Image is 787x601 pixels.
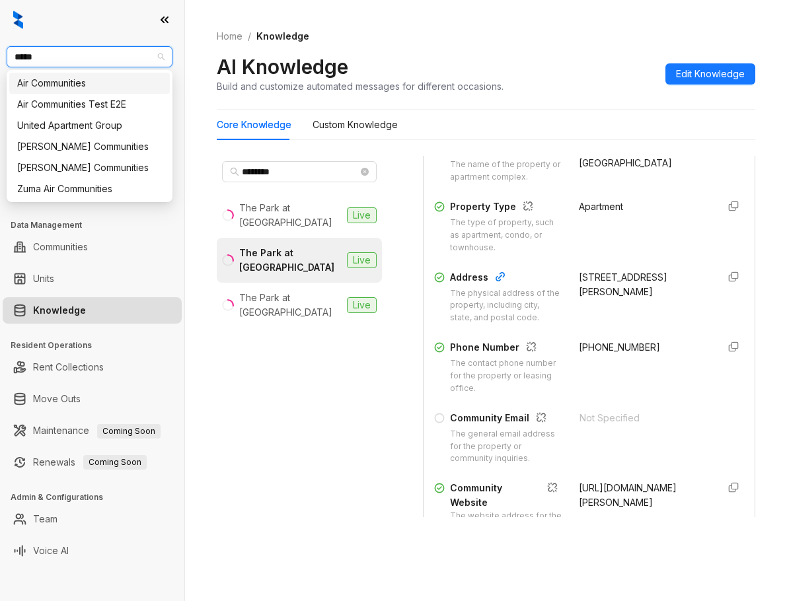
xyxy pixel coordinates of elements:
div: Zuma Air Communities [9,178,170,199]
div: Custom Knowledge [313,118,398,132]
a: Rent Collections [33,354,104,380]
div: The Park at [GEOGRAPHIC_DATA] [239,291,342,320]
li: Maintenance [3,417,182,444]
a: RenewalsComing Soon [33,449,147,476]
span: Apartment [579,201,623,212]
span: Coming Soon [97,424,161,439]
div: Zuma Air Communities [17,182,162,196]
div: Air Communities Test E2E [9,94,170,115]
li: Communities [3,234,182,260]
div: Air Communities Test E2E [17,97,162,112]
div: Air Communities [17,76,162,90]
div: United Apartment Group [9,115,170,136]
div: Phone Number [450,340,563,357]
div: Build and customize automated messages for different occasions. [217,79,504,93]
div: The name of the property or apartment complex. [450,159,563,184]
div: Community Email [450,411,564,428]
a: Home [214,29,245,44]
div: Villa Serena Communities [9,136,170,157]
span: search [230,167,239,176]
div: The type of property, such as apartment, condo, or townhouse. [450,217,563,254]
a: Communities [33,234,88,260]
li: Team [3,506,182,532]
span: [PHONE_NUMBER] [579,341,660,353]
div: The contact phone number for the property or leasing office. [450,357,563,395]
span: close-circle [361,168,369,176]
div: Air Communities [9,73,170,94]
li: Units [3,265,182,292]
li: Rent Collections [3,354,182,380]
div: The Park at [GEOGRAPHIC_DATA] [239,201,342,230]
button: Edit Knowledge [665,63,755,85]
h2: AI Knowledge [217,54,348,79]
div: The general email address for the property or community inquiries. [450,428,564,466]
div: Property Type [450,199,563,217]
span: Coming Soon [83,455,147,470]
span: Live [347,207,377,223]
div: The website address for the property or community. [450,510,563,535]
div: Core Knowledge [217,118,291,132]
div: [PERSON_NAME] Communities [17,139,162,154]
li: Voice AI [3,538,182,564]
div: The physical address of the property, including city, state, and postal code. [450,287,563,325]
h3: Admin & Configurations [11,491,184,503]
img: logo [13,11,23,29]
a: Team [33,506,57,532]
div: [STREET_ADDRESS][PERSON_NAME] [579,270,708,299]
a: Knowledge [33,297,86,324]
a: Move Outs [33,386,81,412]
li: / [248,29,251,44]
li: Leads [3,88,182,115]
h3: Resident Operations [11,339,184,351]
div: United Apartment Group [17,118,162,133]
span: Live [347,252,377,268]
a: Units [33,265,54,292]
div: Not Specified [580,411,709,425]
div: Villa Serena Communities [9,157,170,178]
li: Renewals [3,449,182,476]
li: Leasing [3,145,182,172]
li: Collections [3,177,182,203]
span: Edit Knowledge [676,67,745,81]
a: Voice AI [33,538,69,564]
div: Address [450,270,563,287]
span: Live [347,297,377,313]
span: [URL][DOMAIN_NAME][PERSON_NAME] [579,482,677,508]
div: [PERSON_NAME] Communities [17,160,162,175]
li: Knowledge [3,297,182,324]
h3: Data Management [11,219,184,231]
span: Knowledge [256,30,309,42]
div: Community Website [450,481,563,510]
div: The Park at [GEOGRAPHIC_DATA] [239,246,342,275]
li: Move Outs [3,386,182,412]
